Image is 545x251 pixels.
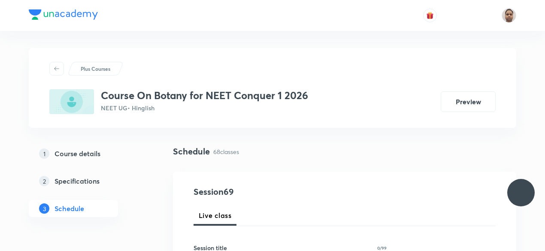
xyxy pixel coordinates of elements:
h3: Course On Botany for NEET Conquer 1 2026 [101,89,308,102]
a: 1Course details [29,145,145,162]
p: 3 [39,203,49,214]
p: 68 classes [213,147,239,156]
p: Plus Courses [81,65,110,73]
img: ttu [516,187,526,198]
p: 1 [39,148,49,159]
img: avatar [426,12,434,19]
p: 2 [39,176,49,186]
h5: Specifications [54,176,100,186]
button: avatar [423,9,437,22]
span: Live class [199,210,231,221]
h5: Course details [54,148,100,159]
a: 2Specifications [29,172,145,190]
img: F6FD2880-5825-453F-9448-886FC2C059A8_plus.png [49,89,94,114]
img: Shekhar Banerjee [502,8,516,23]
h5: Schedule [54,203,84,214]
h4: Session 69 [194,185,350,198]
button: Preview [441,91,496,112]
img: Company Logo [29,9,98,20]
p: 0/99 [377,246,387,250]
a: Company Logo [29,9,98,22]
p: NEET UG • Hinglish [101,103,308,112]
h4: Schedule [173,145,210,158]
